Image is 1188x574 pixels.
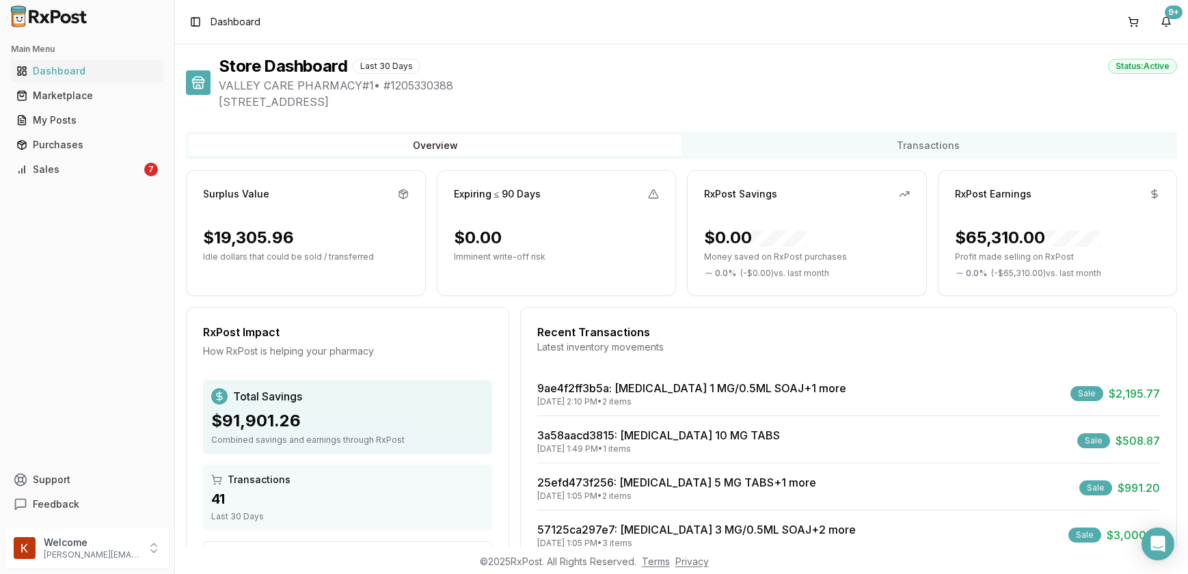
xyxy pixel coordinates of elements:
[228,473,291,487] span: Transactions
[211,410,484,432] div: $91,901.26
[5,467,169,492] button: Support
[203,227,294,249] div: $19,305.96
[5,109,169,131] button: My Posts
[16,89,158,102] div: Marketplace
[11,44,163,55] h2: Main Menu
[1108,59,1177,74] div: Status: Active
[211,489,484,508] div: 41
[1165,5,1183,19] div: 9+
[44,536,139,549] p: Welcome
[704,251,910,262] p: Money saved on RxPost purchases
[16,163,141,176] div: Sales
[11,157,163,182] a: Sales7
[1118,480,1160,496] span: $991.20
[211,435,484,446] div: Combined savings and earnings through RxPost
[211,15,260,29] nav: breadcrumb
[5,159,169,180] button: Sales7
[454,227,502,249] div: $0.00
[1070,386,1103,401] div: Sale
[537,491,816,502] div: [DATE] 1:05 PM • 2 items
[11,133,163,157] a: Purchases
[16,138,158,152] div: Purchases
[715,268,736,279] span: 0.0 %
[1109,385,1160,402] span: $2,195.77
[5,85,169,107] button: Marketplace
[11,59,163,83] a: Dashboard
[5,60,169,82] button: Dashboard
[537,523,856,536] a: 57125ca297e7: [MEDICAL_DATA] 3 MG/0.5ML SOAJ+2 more
[955,251,1161,262] p: Profit made selling on RxPost
[991,268,1101,279] span: ( - $65,310.00 ) vs. last month
[5,5,93,27] img: RxPost Logo
[203,187,269,201] div: Surplus Value
[203,344,492,358] div: How RxPost is helping your pharmacy
[966,268,987,279] span: 0.0 %
[1077,433,1110,448] div: Sale
[11,108,163,133] a: My Posts
[16,113,158,127] div: My Posts
[144,163,158,176] div: 7
[537,476,816,489] a: 25efd473f256: [MEDICAL_DATA] 5 MG TABS+1 more
[16,64,158,78] div: Dashboard
[44,549,139,560] p: [PERSON_NAME][EMAIL_ADDRESS][DOMAIN_NAME]
[219,94,1177,110] span: [STREET_ADDRESS]
[642,556,670,567] a: Terms
[675,556,709,567] a: Privacy
[219,77,1177,94] span: VALLEY CARE PHARMACY#1 • # 1205330388
[955,227,1100,249] div: $65,310.00
[955,187,1031,201] div: RxPost Earnings
[454,251,660,262] p: Imminent write-off risk
[203,251,409,262] p: Idle dollars that could be sold / transferred
[537,381,846,395] a: 9ae4f2ff3b5a: [MEDICAL_DATA] 1 MG/0.5ML SOAJ+1 more
[537,538,856,549] div: [DATE] 1:05 PM • 3 items
[233,388,302,405] span: Total Savings
[189,135,681,156] button: Overview
[203,324,492,340] div: RxPost Impact
[537,443,780,454] div: [DATE] 1:49 PM • 1 items
[740,268,829,279] span: ( - $0.00 ) vs. last month
[1142,528,1174,560] div: Open Intercom Messenger
[704,187,777,201] div: RxPost Savings
[681,135,1174,156] button: Transactions
[1155,11,1177,33] button: 9+
[211,511,484,522] div: Last 30 Days
[353,59,420,74] div: Last 30 Days
[537,396,846,407] div: [DATE] 2:10 PM • 2 items
[1079,480,1112,495] div: Sale
[14,537,36,559] img: User avatar
[5,492,169,517] button: Feedback
[219,55,347,77] h1: Store Dashboard
[537,340,1160,354] div: Latest inventory movements
[537,324,1160,340] div: Recent Transactions
[1068,528,1101,543] div: Sale
[1116,433,1160,449] span: $508.87
[211,15,260,29] span: Dashboard
[5,134,169,156] button: Purchases
[537,428,780,442] a: 3a58aacd3815: [MEDICAL_DATA] 10 MG TABS
[33,497,79,511] span: Feedback
[454,187,541,201] div: Expiring ≤ 90 Days
[1107,527,1160,543] span: $3,000.15
[704,227,807,249] div: $0.00
[11,83,163,108] a: Marketplace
